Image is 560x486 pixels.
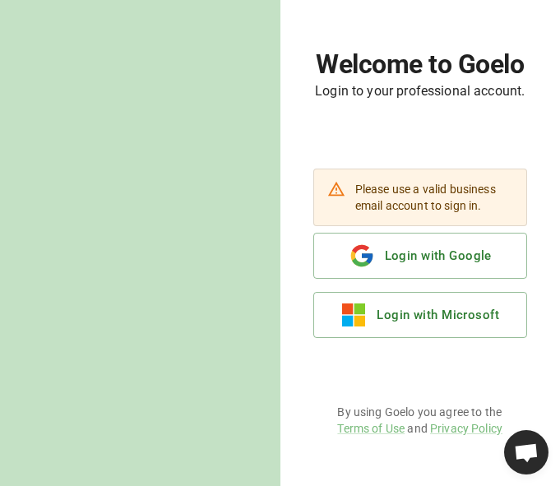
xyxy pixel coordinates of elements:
[315,80,525,103] h6: Login to your professional account.
[337,422,405,435] a: Terms of Use
[313,233,527,279] button: Login with Google
[355,174,513,220] div: Please use a valid business email account to sign in.
[349,244,375,267] img: google.b40778ce9db962e9de29649090e3d307.svg
[313,292,527,338] button: Login with Microsoft
[342,303,365,326] img: microsoft.e116a418f9c5f551889532b8c5095213.svg
[316,49,524,80] h1: Welcome to Goelo
[337,404,502,437] p: By using Goelo you agree to the and
[504,430,548,474] a: Open chat
[430,422,502,435] a: Privacy Policy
